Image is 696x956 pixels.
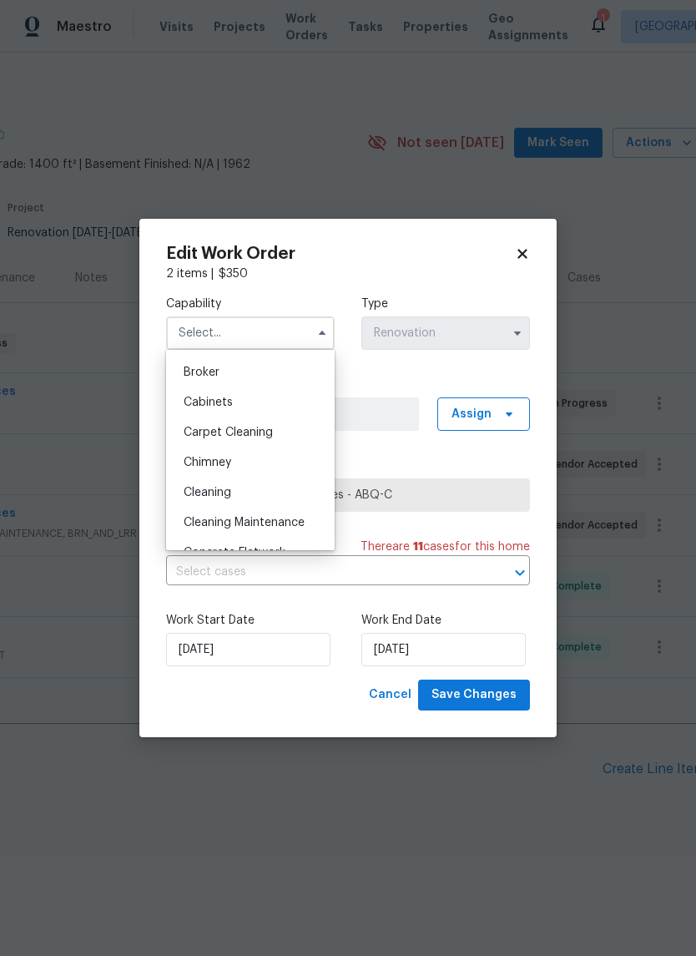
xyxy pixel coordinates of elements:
[361,539,530,555] span: There are case s for this home
[166,316,335,350] input: Select...
[361,296,530,312] label: Type
[418,680,530,711] button: Save Changes
[184,397,233,408] span: Cabinets
[166,377,530,393] label: Work Order Manager
[413,541,423,553] span: 11
[451,406,492,422] span: Assign
[219,268,248,280] span: $ 350
[166,612,335,629] label: Work Start Date
[507,323,527,343] button: Show options
[166,458,530,474] label: Trade Partner
[166,633,330,666] input: M/D/YYYY
[361,316,530,350] input: Select...
[184,457,231,468] span: Chimney
[184,547,285,559] span: Concrete Flatwork
[184,517,305,529] span: Cleaning Maintenance
[166,266,530,282] div: 2 items |
[369,685,411,706] span: Cancel
[508,561,532,584] button: Open
[184,487,231,498] span: Cleaning
[431,685,517,706] span: Save Changes
[184,367,219,378] span: Broker
[180,487,516,503] span: J and M Pro Cleaning Services - ABQ-C
[184,427,273,438] span: Carpet Cleaning
[312,323,332,343] button: Hide options
[166,296,335,312] label: Capability
[361,633,526,666] input: M/D/YYYY
[166,559,483,585] input: Select cases
[166,245,515,262] h2: Edit Work Order
[362,680,418,711] button: Cancel
[361,612,530,629] label: Work End Date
